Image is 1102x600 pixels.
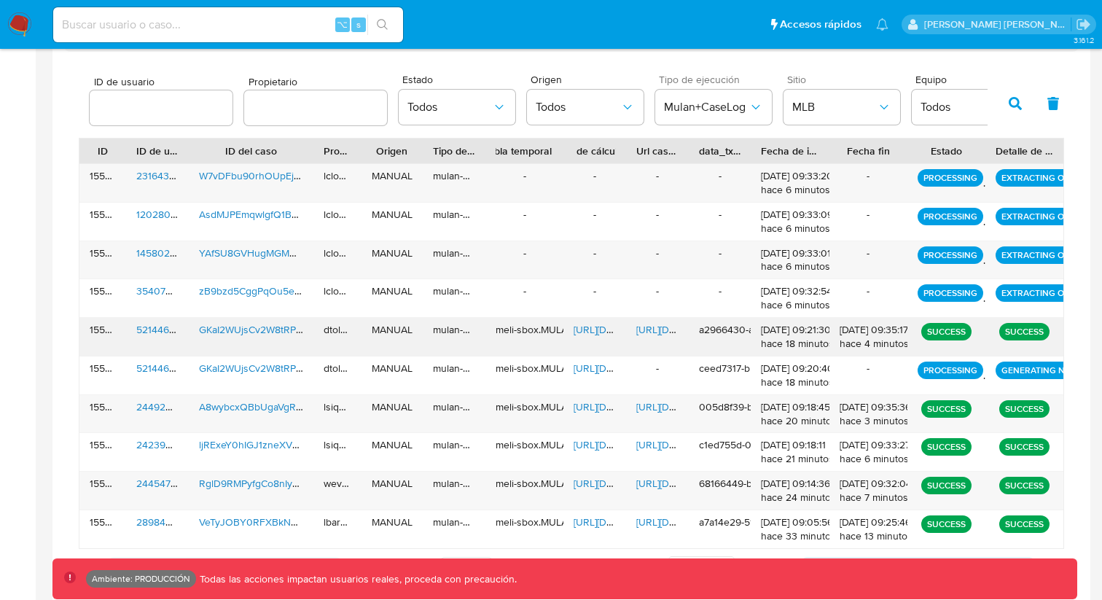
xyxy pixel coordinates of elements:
span: s [356,17,361,31]
span: ⌥ [337,17,348,31]
span: 3.161.2 [1074,34,1095,46]
p: edwin.alonso@mercadolibre.com.co [924,17,1071,31]
p: Todas las acciones impactan usuarios reales, proceda con precaución. [196,572,517,586]
a: Salir [1076,17,1091,32]
p: Ambiente: PRODUCCIÓN [92,576,190,582]
span: Accesos rápidos [780,17,861,32]
button: search-icon [367,15,397,35]
input: Buscar usuario o caso... [53,15,403,34]
a: Notificaciones [876,18,888,31]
